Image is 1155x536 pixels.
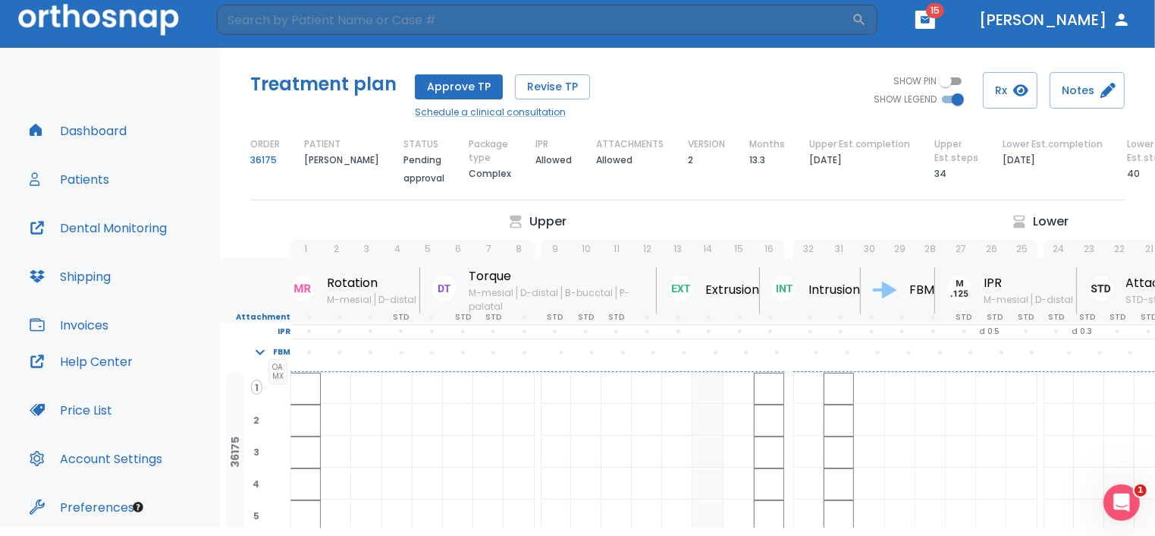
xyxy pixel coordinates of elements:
[1084,242,1094,256] p: 23
[268,359,287,384] span: OA MX
[20,440,171,477] button: Account Settings
[20,161,118,197] button: Patients
[1114,242,1125,256] p: 22
[1103,484,1140,521] iframe: Intercom live chat
[973,6,1137,33] button: [PERSON_NAME]
[547,311,563,324] p: STD
[403,151,444,188] p: Pending approval
[934,137,978,165] p: Upper Est.steps
[486,242,491,256] p: 7
[749,151,765,169] p: 13.3
[608,311,624,324] p: STD
[983,72,1037,109] button: Rx
[250,477,262,490] span: 4
[926,3,944,18] span: 15
[1050,72,1125,109] button: Notes
[1048,311,1064,324] p: STD
[956,242,966,256] p: 27
[987,311,1003,324] p: STD
[692,373,723,404] div: extracted
[455,311,471,324] p: STD
[934,165,946,183] p: 34
[250,151,277,169] a: 36175
[229,437,241,468] p: 36175
[692,405,723,436] div: extracted
[984,274,1076,292] p: IPR
[824,437,854,468] div: planned extraction
[290,437,321,468] div: planned extraction
[375,293,419,306] span: D-distal
[809,137,910,151] p: Upper Est.completion
[217,5,852,35] input: Search by Patient Name or Case #
[304,242,307,256] p: 1
[614,242,620,256] p: 11
[364,242,369,256] p: 3
[304,137,341,151] p: PATIENT
[20,392,121,428] button: Price List
[1135,484,1147,497] span: 1
[909,281,934,299] p: FBM
[824,373,854,405] div: planned extraction
[864,242,875,256] p: 30
[924,242,936,256] p: 28
[290,405,321,437] div: planned extraction
[692,500,723,531] div: extracted
[749,137,785,151] p: Months
[469,267,656,285] p: Torque
[20,112,136,149] button: Dashboard
[131,500,145,514] div: Tooltip anchor
[1072,325,1092,339] p: d 0.3
[803,242,814,256] p: 32
[290,468,321,500] div: planned extraction
[553,242,559,256] p: 9
[535,151,572,169] p: Allowed
[764,242,774,256] p: 16
[20,489,143,525] a: Preferences
[273,345,290,359] p: FBM
[20,343,142,380] button: Help Center
[673,242,682,256] p: 13
[290,500,321,532] div: planned extraction
[754,405,784,437] div: planned extraction
[986,242,997,256] p: 26
[516,286,561,299] span: D-distal
[455,242,461,256] p: 6
[824,500,854,532] div: planned extraction
[705,281,759,299] p: Extrusion
[894,242,905,256] p: 29
[251,380,262,395] span: 1
[469,137,511,165] p: Package type
[692,437,723,468] div: extracted
[824,468,854,500] div: planned extraction
[754,437,784,468] div: planned extraction
[979,325,1000,339] p: d 0.5
[754,500,784,532] div: planned extraction
[809,151,842,169] p: [DATE]
[20,307,118,343] button: Invoices
[250,445,262,459] span: 3
[754,468,784,500] div: planned extraction
[754,373,784,405] div: planned extraction
[20,258,120,295] button: Shipping
[1146,242,1154,256] p: 21
[874,93,937,106] span: SHOW LEGEND
[1018,311,1034,324] p: STD
[1053,242,1064,256] p: 24
[250,509,262,522] span: 5
[734,242,743,256] p: 15
[334,242,339,256] p: 2
[643,242,651,256] p: 12
[327,293,375,306] span: M-mesial
[20,210,176,246] a: Dental Monitoring
[1003,137,1103,151] p: Lower Est.completion
[1016,242,1028,256] p: 25
[290,373,321,405] div: planned extraction
[1003,151,1035,169] p: [DATE]
[403,137,438,151] p: STATUS
[1127,165,1140,183] p: 40
[304,151,379,169] p: [PERSON_NAME]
